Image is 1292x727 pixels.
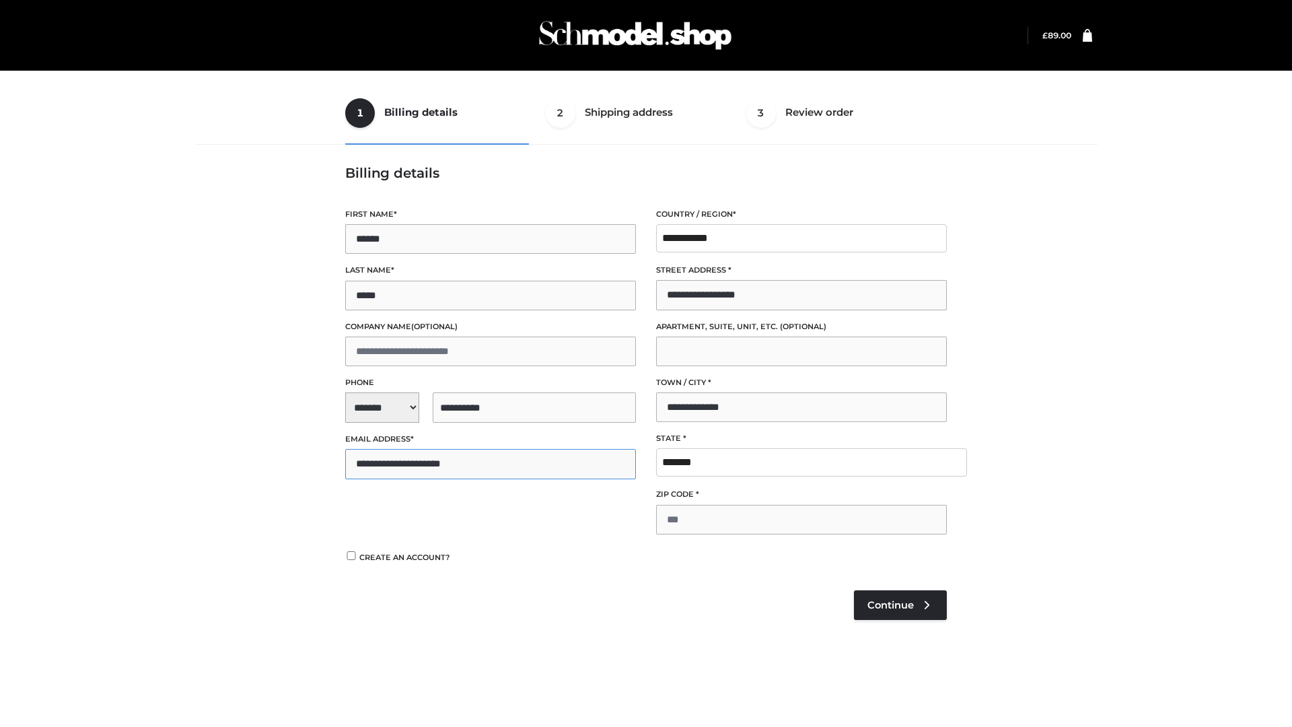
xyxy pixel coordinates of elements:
label: Company name [345,320,636,333]
span: (optional) [411,322,458,331]
label: ZIP Code [656,488,947,501]
a: Continue [854,590,947,620]
label: Town / City [656,376,947,389]
span: Continue [867,599,914,611]
label: Phone [345,376,636,389]
a: £89.00 [1042,30,1071,40]
bdi: 89.00 [1042,30,1071,40]
span: £ [1042,30,1048,40]
input: Create an account? [345,551,357,560]
img: Schmodel Admin 964 [534,9,736,62]
h3: Billing details [345,165,947,181]
label: Country / Region [656,208,947,221]
label: First name [345,208,636,221]
label: Apartment, suite, unit, etc. [656,320,947,333]
label: State [656,432,947,445]
label: Last name [345,264,636,277]
label: Street address [656,264,947,277]
span: Create an account? [359,553,450,562]
label: Email address [345,433,636,446]
span: (optional) [780,322,826,331]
